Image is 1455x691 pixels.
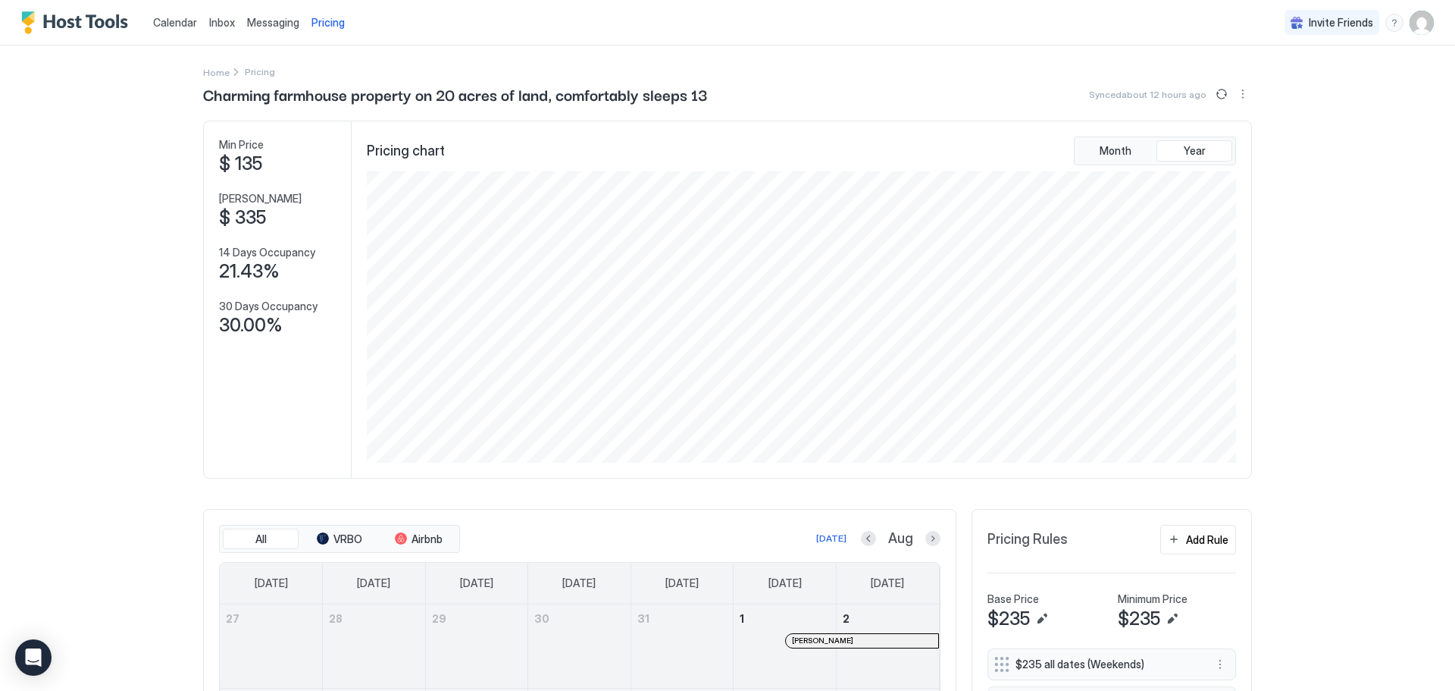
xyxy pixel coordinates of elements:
[219,300,318,313] span: 30 Days Occupancy
[219,192,302,206] span: [PERSON_NAME]
[1078,140,1153,162] button: Month
[1074,137,1236,165] div: tab-group
[203,67,230,78] span: Home
[734,605,836,633] a: August 1, 2025
[255,532,267,546] span: All
[219,525,460,554] div: tab-group
[562,576,596,590] span: [DATE]
[219,246,315,259] span: 14 Days Occupancy
[247,14,299,30] a: Messaging
[239,563,303,604] a: Sunday
[631,605,734,633] a: July 31, 2025
[1410,11,1434,35] div: User profile
[836,605,939,689] td: August 2, 2025
[203,64,230,80] a: Home
[987,608,1030,630] span: $235
[209,16,235,29] span: Inbox
[734,605,837,689] td: August 1, 2025
[1160,525,1236,554] button: Add Rule
[1184,144,1206,158] span: Year
[665,576,699,590] span: [DATE]
[329,612,343,625] span: 28
[1118,592,1187,606] span: Minimum Price
[1309,16,1373,30] span: Invite Friends
[247,16,299,29] span: Messaging
[223,529,299,550] button: All
[367,143,445,160] span: Pricing chart
[219,138,264,152] span: Min Price
[856,563,919,604] a: Saturday
[871,576,904,590] span: [DATE]
[888,530,913,548] span: Aug
[1089,89,1206,100] span: Synced about 12 hours ago
[861,531,876,546] button: Previous month
[1385,14,1403,32] div: menu
[528,605,630,633] a: July 30, 2025
[245,66,275,77] span: Breadcrumb
[220,605,323,689] td: July 27, 2025
[650,563,714,604] a: Thursday
[816,532,846,545] div: [DATE]
[792,636,853,645] span: [PERSON_NAME]
[792,636,932,645] div: [PERSON_NAME]
[333,532,362,546] span: VRBO
[814,529,849,548] button: [DATE]
[219,152,262,175] span: $ 135
[153,16,197,29] span: Calendar
[432,612,446,625] span: 29
[1100,144,1131,158] span: Month
[425,605,528,689] td: July 29, 2025
[411,532,443,546] span: Airbnb
[987,531,1068,548] span: Pricing Rules
[15,639,52,676] div: Open Intercom Messenger
[1234,85,1252,103] button: More options
[528,605,631,689] td: July 30, 2025
[637,612,649,625] span: 31
[1118,608,1160,630] span: $235
[1234,85,1252,103] div: menu
[153,14,197,30] a: Calendar
[302,529,377,550] button: VRBO
[547,563,611,604] a: Wednesday
[768,576,802,590] span: [DATE]
[740,612,744,625] span: 1
[209,14,235,30] a: Inbox
[1211,655,1229,674] div: menu
[630,605,734,689] td: July 31, 2025
[21,11,135,34] a: Host Tools Logo
[357,576,390,590] span: [DATE]
[342,563,405,604] a: Monday
[1156,140,1232,162] button: Year
[1212,85,1231,103] button: Sync prices
[219,206,266,229] span: $ 335
[203,83,707,105] span: Charming farmhouse property on 20 acres of land, comfortably sleeps 13
[1015,658,1196,671] span: $235 all dates (Weekends)
[219,314,283,337] span: 30.00%
[380,529,456,550] button: Airbnb
[1163,610,1181,628] button: Edit
[534,612,549,625] span: 30
[203,64,230,80] div: Breadcrumb
[323,605,426,689] td: July 28, 2025
[1186,532,1228,548] div: Add Rule
[1033,610,1051,628] button: Edit
[219,260,280,283] span: 21.43%
[255,576,288,590] span: [DATE]
[460,576,493,590] span: [DATE]
[220,605,322,633] a: July 27, 2025
[323,605,425,633] a: July 28, 2025
[843,612,850,625] span: 2
[987,592,1039,606] span: Base Price
[925,531,940,546] button: Next month
[311,16,345,30] span: Pricing
[1211,655,1229,674] button: More options
[753,563,817,604] a: Friday
[445,563,508,604] a: Tuesday
[426,605,528,633] a: July 29, 2025
[226,612,239,625] span: 27
[837,605,939,633] a: August 2, 2025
